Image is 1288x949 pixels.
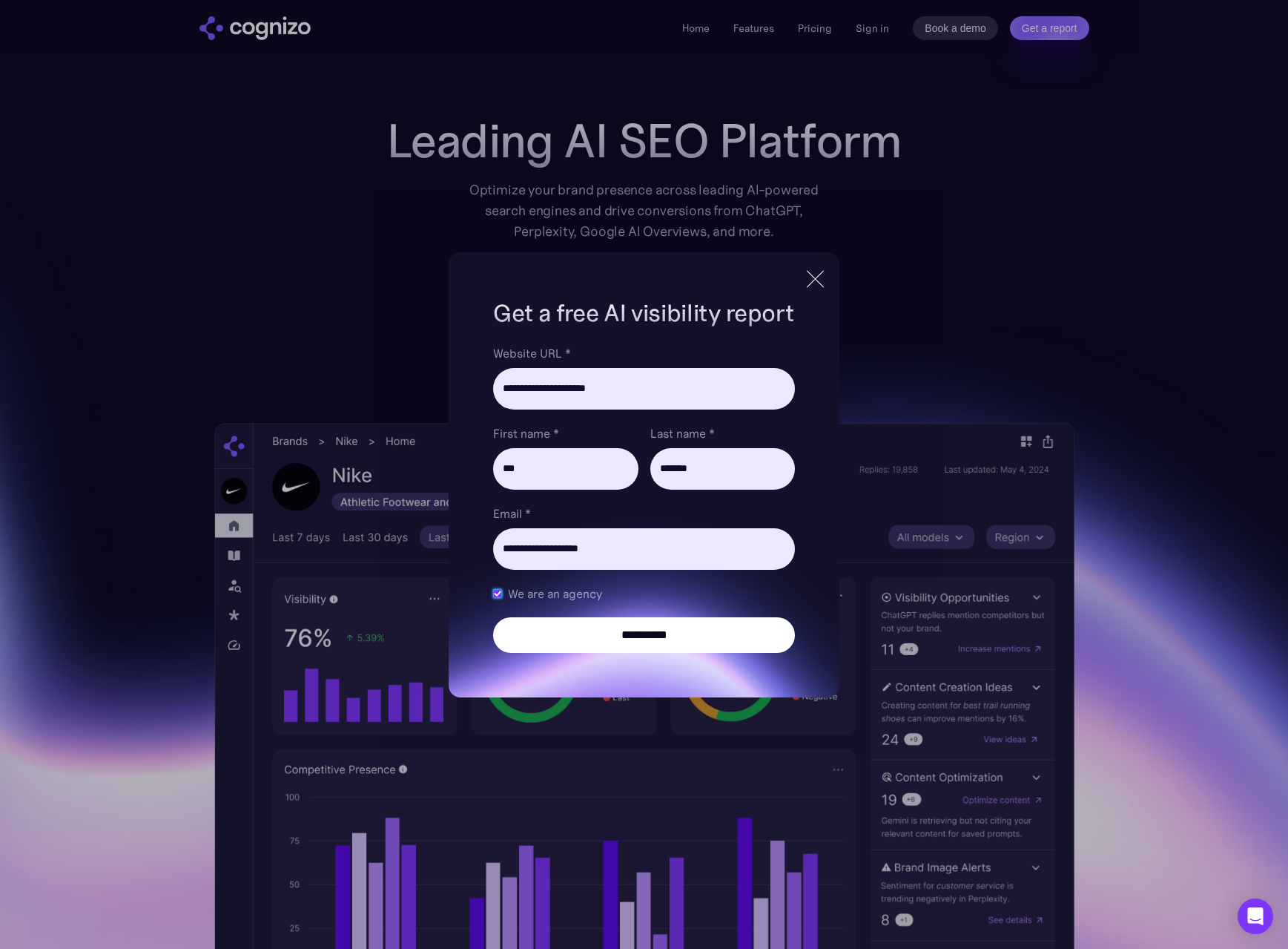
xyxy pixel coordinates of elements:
[493,344,794,362] label: Website URL *
[508,585,602,602] span: We are an agency
[493,344,794,653] form: Brand Report Form
[493,297,794,329] h1: Get a free AI visibility report
[650,424,795,442] label: Last name *
[493,505,794,522] label: Email *
[1238,899,1273,934] div: Open Intercom Messenger
[493,424,638,442] label: First name *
